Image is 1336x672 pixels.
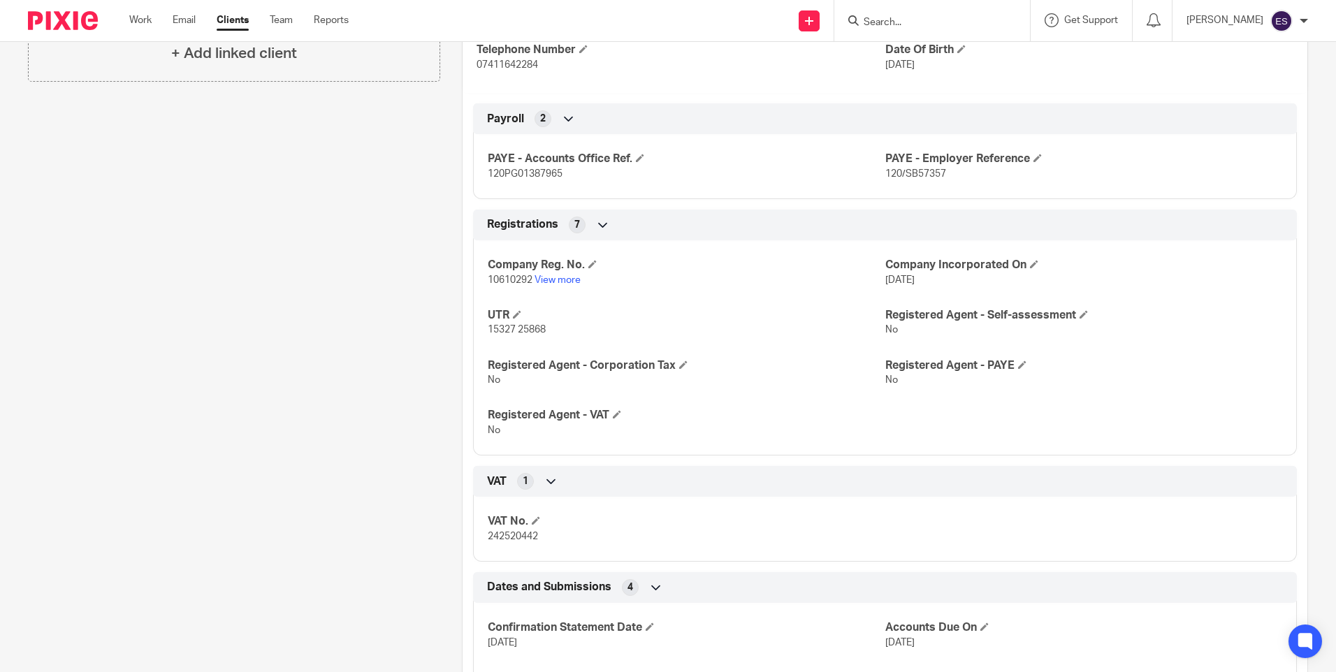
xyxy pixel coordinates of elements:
[885,308,1282,323] h4: Registered Agent - Self-assessment
[540,112,546,126] span: 2
[270,13,293,27] a: Team
[885,258,1282,272] h4: Company Incorporated On
[488,325,546,335] span: 15327 25868
[477,60,538,70] span: 07411642284
[487,580,611,594] span: Dates and Submissions
[171,43,297,64] h4: + Add linked client
[535,275,581,285] a: View more
[477,43,885,57] h4: Telephone Number
[314,13,349,27] a: Reports
[885,43,1293,57] h4: Date Of Birth
[488,258,885,272] h4: Company Reg. No.
[488,532,538,541] span: 242520442
[885,152,1282,166] h4: PAYE - Employer Reference
[28,11,98,30] img: Pixie
[129,13,152,27] a: Work
[1186,13,1263,27] p: [PERSON_NAME]
[488,375,500,385] span: No
[885,358,1282,373] h4: Registered Agent - PAYE
[488,152,885,166] h4: PAYE - Accounts Office Ref.
[885,638,915,648] span: [DATE]
[488,169,562,179] span: 120PG01387965
[574,218,580,232] span: 7
[488,620,885,635] h4: Confirmation Statement Date
[885,620,1282,635] h4: Accounts Due On
[862,17,988,29] input: Search
[627,580,633,594] span: 4
[487,112,524,126] span: Payroll
[885,325,898,335] span: No
[523,474,528,488] span: 1
[885,375,898,385] span: No
[488,358,885,373] h4: Registered Agent - Corporation Tax
[885,275,915,285] span: [DATE]
[488,308,885,323] h4: UTR
[488,408,885,423] h4: Registered Agent - VAT
[885,60,915,70] span: [DATE]
[488,425,500,435] span: No
[217,13,249,27] a: Clients
[488,514,885,529] h4: VAT No.
[488,638,517,648] span: [DATE]
[1270,10,1293,32] img: svg%3E
[885,169,946,179] span: 120/SB57357
[487,474,507,489] span: VAT
[487,217,558,232] span: Registrations
[1064,15,1118,25] span: Get Support
[173,13,196,27] a: Email
[488,275,532,285] span: 10610292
